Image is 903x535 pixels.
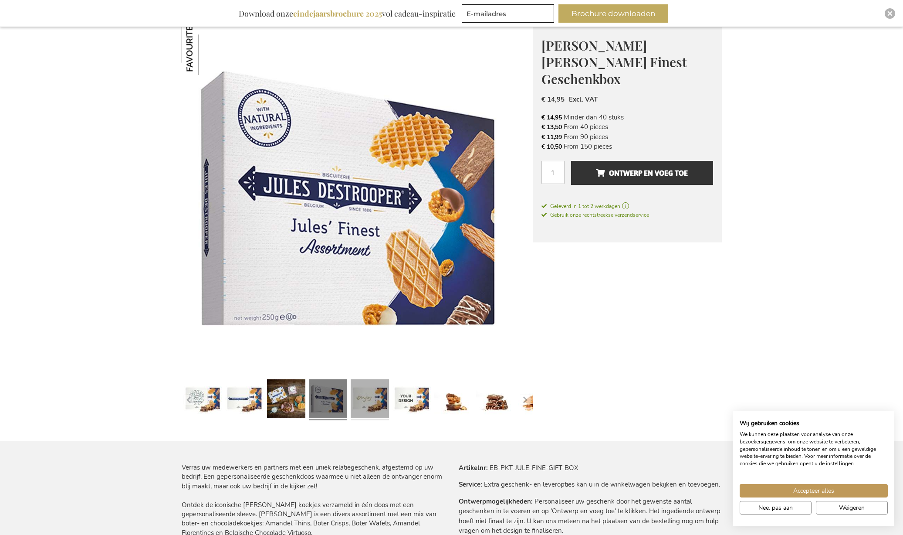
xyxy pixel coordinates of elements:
button: Alle cookies weigeren [816,501,888,515]
img: Jules Destrooper Jules' Finest Geschenkbox [182,22,533,374]
button: Pas cookie voorkeuren aan [740,501,812,515]
li: From 40 pieces [541,122,713,132]
a: Jules' Finest Box [267,376,305,424]
b: eindejaarsbrochure 2025 [293,8,382,19]
a: Jules Destrooper Jules' Finest Gift Box [183,376,222,424]
input: Aantal [541,161,565,184]
a: Jules Destrooper Jules' Finest Gift Box [392,376,431,424]
a: Chocolate Virtuoso [476,376,514,424]
span: [PERSON_NAME] [PERSON_NAME] Finest Geschenkbox [541,37,687,88]
div: Download onze vol cadeau-inspiratie [235,4,460,23]
img: Jules Destrooper Jules' Finest Geschenkbox [182,22,234,75]
button: Accepteer alle cookies [740,484,888,498]
span: Gebruik onze rechtstreekse verzendservice [541,211,649,218]
p: We kunnen deze plaatsen voor analyse van onze bezoekersgegevens, om onze website te verbeteren, g... [740,431,888,467]
h2: Wij gebruiken cookies [740,419,888,427]
span: Weigeren [839,503,865,512]
a: Geleverd in 1 tot 2 werkdagen [541,202,713,210]
form: marketing offers and promotions [462,4,557,25]
button: Ontwerp en voeg toe [571,161,713,185]
a: Jules Destrooper Jules' Finest Gift Box [351,376,389,424]
span: € 14,95 [541,113,562,122]
li: From 90 pieces [541,132,713,142]
a: Jules Destrooper Jules' Finest Geschenkbox [309,376,347,424]
span: Nee, pas aan [758,503,793,512]
span: € 14,95 [541,95,565,104]
input: E-mailadres [462,4,554,23]
li: From 150 pieces [541,142,713,151]
a: Natuurboterwafel [518,376,556,424]
span: Ontwerp en voeg toe [596,166,688,180]
span: € 13,50 [541,123,562,131]
a: Almond Florentines [434,376,473,424]
span: Excl. VAT [569,95,598,104]
a: Jules Destrooper Jules' Finest Gift Box [225,376,264,424]
span: € 10,50 [541,143,562,151]
button: Brochure downloaden [558,4,668,23]
span: Accepteer alles [793,486,834,495]
span: € 11,99 [541,133,562,141]
div: Close [885,8,895,19]
img: Close [887,11,893,16]
a: Gebruik onze rechtstreekse verzendservice [541,210,649,219]
li: Minder dan 40 stuks [541,112,713,122]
